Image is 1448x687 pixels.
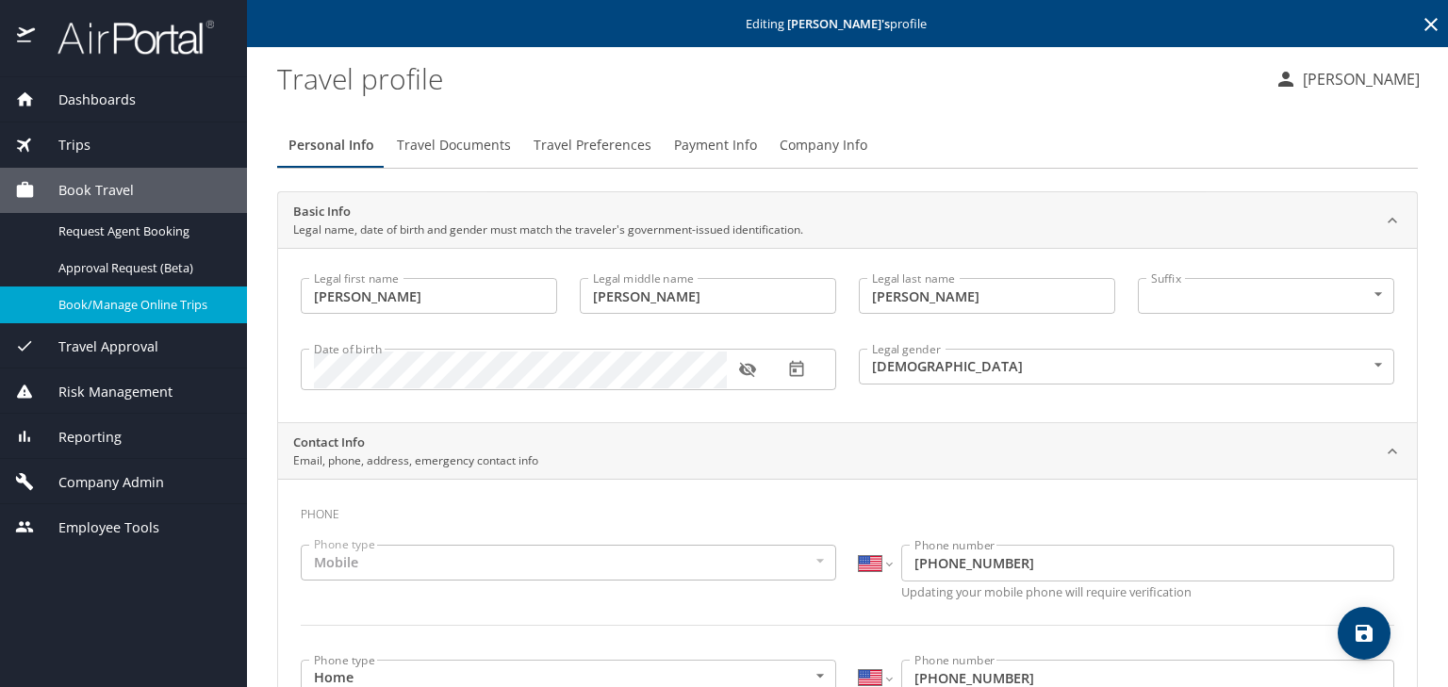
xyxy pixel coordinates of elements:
[293,452,538,469] p: Email, phone, address, emergency contact info
[278,248,1417,422] div: Basic InfoLegal name, date of birth and gender must match the traveler's government-issued identi...
[780,134,867,157] span: Company Info
[35,180,134,201] span: Book Travel
[787,15,890,32] strong: [PERSON_NAME] 's
[301,494,1394,526] h3: Phone
[58,296,224,314] span: Book/Manage Online Trips
[58,259,224,277] span: Approval Request (Beta)
[17,19,37,56] img: icon-airportal.png
[293,433,538,452] h2: Contact Info
[301,545,836,581] div: Mobile
[674,134,757,157] span: Payment Info
[35,90,136,110] span: Dashboards
[1297,68,1420,90] p: [PERSON_NAME]
[35,427,122,448] span: Reporting
[293,203,803,221] h2: Basic Info
[278,423,1417,480] div: Contact InfoEmail, phone, address, emergency contact info
[58,222,224,240] span: Request Agent Booking
[277,49,1259,107] h1: Travel profile
[534,134,651,157] span: Travel Preferences
[278,192,1417,249] div: Basic InfoLegal name, date of birth and gender must match the traveler's government-issued identi...
[35,517,159,538] span: Employee Tools
[397,134,511,157] span: Travel Documents
[35,472,164,493] span: Company Admin
[35,135,90,155] span: Trips
[1267,62,1427,96] button: [PERSON_NAME]
[253,18,1442,30] p: Editing profile
[288,134,374,157] span: Personal Info
[1138,278,1394,314] div: ​
[901,586,1394,598] p: Updating your mobile phone will require verification
[37,19,214,56] img: airportal-logo.png
[277,123,1418,168] div: Profile
[859,349,1394,384] div: [DEMOGRAPHIC_DATA]
[1338,607,1390,660] button: save
[35,382,173,402] span: Risk Management
[293,221,803,238] p: Legal name, date of birth and gender must match the traveler's government-issued identification.
[35,336,158,357] span: Travel Approval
